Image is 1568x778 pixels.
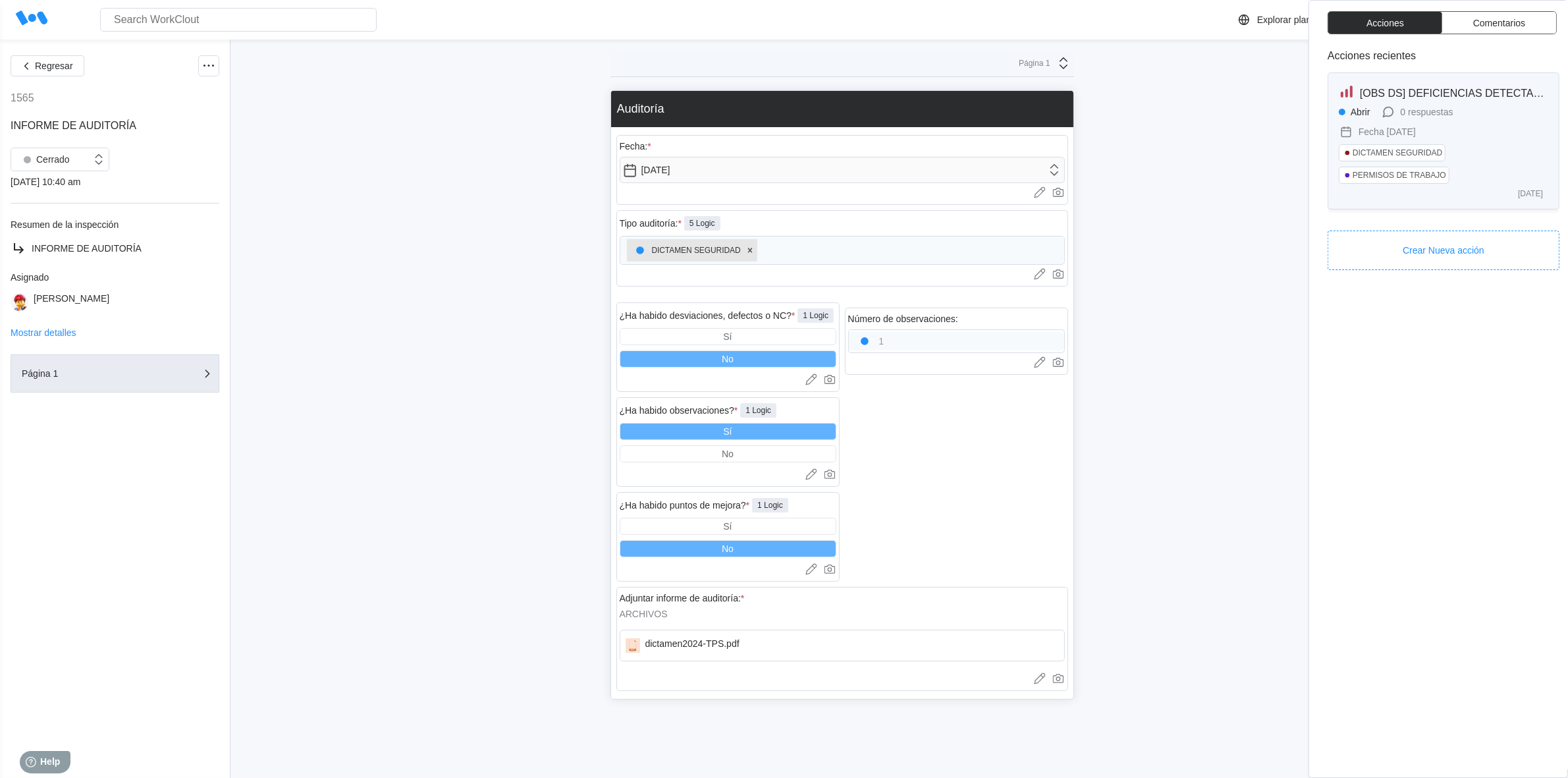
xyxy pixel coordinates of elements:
[620,310,796,321] div: ¿Ha habido desviaciones, defectos o NC?
[11,92,34,104] div: 1565
[752,498,788,513] div: 1 Logic
[1403,246,1484,255] span: Crear Nueva acción
[1257,14,1330,25] div: Explorar plantillas
[723,331,732,342] div: Sí
[722,354,734,364] div: No
[1442,12,1556,34] button: Comentarios
[11,240,219,256] a: INFORME DE AUDITORÍA
[1328,72,1559,209] a: [OBS DS] DEFICIENCIAS DETECTADAS EN PERMISOS DE TRABAJOAbrir0 respuestasFecha [DATE]DICTAMEN SEGU...
[1328,50,1559,62] div: Acciones recientes
[1359,126,1416,137] div: Fecha [DATE]
[740,403,776,418] div: 1 Logic
[1328,12,1442,34] button: Acciones
[798,308,834,323] div: 1 Logic
[11,293,28,311] img: Sinttulo.jpg
[620,593,745,603] div: Adjuntar informe de auditoría:
[35,61,73,70] span: Regresar
[684,216,720,231] div: 5 Logic
[848,314,958,324] div: Número de observaciones:
[620,405,738,416] div: ¿Ha habido observaciones?
[100,8,377,32] input: Search WorkClout
[722,543,734,554] div: No
[1351,107,1370,117] div: Abrir
[11,177,219,187] div: [DATE] 10:40 am
[11,272,219,283] div: Asignado
[1401,107,1453,117] div: 0 respuestas
[1473,18,1525,28] span: Comentarios
[11,354,219,393] button: Página 1
[11,328,76,337] button: Mostrar detalles
[620,609,1065,619] div: Archivos
[723,521,732,532] div: Sí
[34,293,109,311] div: [PERSON_NAME]
[1017,59,1050,68] div: Página 1
[620,157,1065,183] input: Seleccionar fecha
[1328,231,1559,270] button: Crear Nueva acción
[620,500,750,511] div: ¿Ha habido puntos de mejora?
[645,638,740,653] div: dictamen2024-TPS.pdf
[723,426,732,437] div: Sí
[18,150,70,169] div: Cerrado
[32,243,142,254] span: INFORME DE AUDITORÍA
[722,449,734,459] div: No
[1353,171,1446,180] div: PERMISOS DE TRABAJO
[617,102,664,116] div: Auditoría
[11,120,136,131] span: INFORME DE AUDITORÍA
[1236,12,1372,28] a: Explorar plantillas
[1353,148,1442,157] div: DICTAMEN SEGURIDAD
[620,141,651,152] div: Fecha:
[22,369,153,378] div: Página 1
[620,218,682,229] div: Tipo auditoría:
[11,55,84,76] button: Regresar
[11,219,219,230] div: Resumen de la inspección
[1518,189,1543,198] div: [DATE]
[1366,18,1404,28] span: Acciones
